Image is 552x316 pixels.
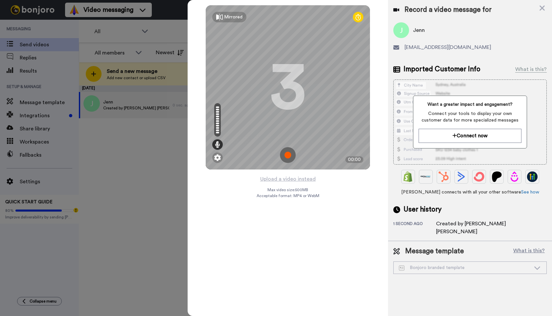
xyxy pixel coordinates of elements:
div: Bonjoro branded template [399,264,531,271]
span: User history [403,205,442,214]
img: ActiveCampaign [456,171,467,182]
div: What is this? [515,65,547,73]
div: 1 second ago [393,221,436,236]
img: Shopify [403,171,413,182]
span: Connect your tools to display your own customer data for more specialized messages [419,110,521,124]
img: ic_record_start.svg [280,147,296,163]
img: Hubspot [438,171,449,182]
img: Message-temps.svg [399,265,404,271]
button: Upload a video instead [258,175,318,183]
button: What is this? [511,246,547,256]
img: Ontraport [421,171,431,182]
img: ic_gear.svg [214,154,221,161]
img: ConvertKit [474,171,484,182]
span: Want a greater impact and engagement? [419,101,521,108]
img: Patreon [492,171,502,182]
img: Drip [509,171,520,182]
span: [PERSON_NAME] connects with all your other software [393,189,547,195]
span: Max video size: 500 MB [267,187,308,192]
div: Created by [PERSON_NAME] [PERSON_NAME] [436,220,541,236]
div: 00:00 [345,156,363,163]
span: Imported Customer Info [403,64,480,74]
a: See how [521,190,539,194]
span: Message template [405,246,464,256]
img: GoHighLevel [527,171,538,182]
div: 3 [270,63,306,112]
span: [EMAIL_ADDRESS][DOMAIN_NAME] [404,43,491,51]
button: Connect now [419,129,521,143]
span: Acceptable format: MP4 or WebM [257,193,319,198]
